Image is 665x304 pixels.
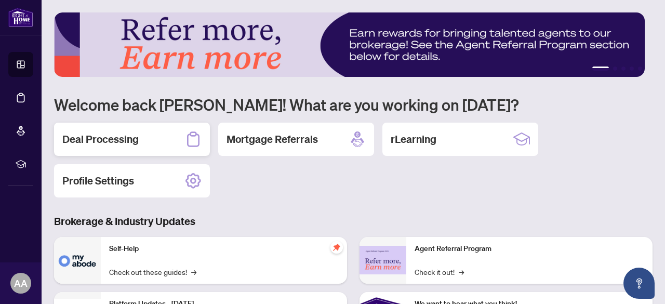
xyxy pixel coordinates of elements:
[330,241,343,254] span: pushpin
[638,67,642,71] button: 5
[415,266,464,277] a: Check it out!→
[14,276,28,290] span: AA
[592,67,609,71] button: 1
[227,132,318,147] h2: Mortgage Referrals
[109,266,196,277] a: Check out these guides!→
[459,266,464,277] span: →
[613,67,617,71] button: 2
[109,243,339,255] p: Self-Help
[62,174,134,188] h2: Profile Settings
[54,214,653,229] h3: Brokerage & Industry Updates
[621,67,626,71] button: 3
[191,266,196,277] span: →
[391,132,436,147] h2: rLearning
[54,237,101,284] img: Self-Help
[62,132,139,147] h2: Deal Processing
[415,243,644,255] p: Agent Referral Program
[8,8,33,27] img: logo
[623,268,655,299] button: Open asap
[54,12,645,77] img: Slide 0
[54,95,653,114] h1: Welcome back [PERSON_NAME]! What are you working on [DATE]?
[630,67,634,71] button: 4
[360,246,406,274] img: Agent Referral Program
